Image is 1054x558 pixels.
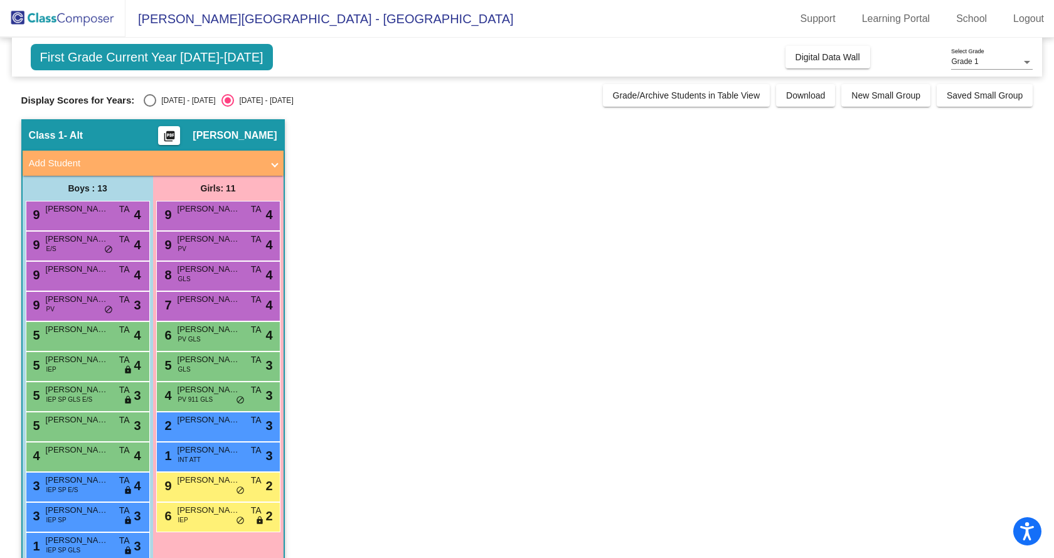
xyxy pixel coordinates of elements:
span: 8 [162,268,172,282]
span: 9 [162,238,172,252]
span: Digital Data Wall [796,52,860,62]
span: - Alt [64,129,83,142]
span: 3 [134,507,141,525]
span: IEP [178,515,188,525]
span: 5 [30,419,40,432]
span: TA [251,263,262,276]
span: 6 [162,509,172,523]
span: 4 [134,356,141,375]
span: 4 [265,235,272,254]
div: Boys : 13 [23,176,153,201]
span: 4 [265,266,272,284]
span: First Grade Current Year [DATE]-[DATE] [31,44,273,70]
span: 5 [30,358,40,372]
span: TA [251,414,262,427]
span: 3 [265,386,272,405]
span: Grade/Archive Students in Table View [613,90,760,100]
span: lock [124,365,132,375]
span: 4 [134,446,141,465]
span: IEP SP [46,515,67,525]
span: [PERSON_NAME] [178,323,240,336]
span: TA [119,233,130,246]
span: 3 [265,416,272,435]
span: 2 [265,507,272,525]
span: lock [124,486,132,496]
span: lock [255,516,264,526]
span: TA [251,233,262,246]
span: 3 [265,446,272,465]
span: Download [786,90,825,100]
mat-panel-title: Add Student [29,156,262,171]
span: PV GLS [178,335,201,344]
span: 4 [134,205,141,224]
span: TA [119,203,130,216]
span: do_not_disturb_alt [236,486,245,496]
span: lock [124,395,132,405]
span: TA [251,504,262,517]
span: [PERSON_NAME] [46,323,109,336]
button: Download [776,84,835,107]
span: [PERSON_NAME] [46,384,109,396]
span: 6 [162,328,172,342]
mat-icon: picture_as_pdf [162,130,177,148]
button: Print Students Details [158,126,180,145]
span: TA [119,353,130,367]
span: [PERSON_NAME] [178,203,240,215]
span: 3 [134,416,141,435]
a: Support [790,9,846,29]
span: E/S [46,244,56,254]
span: [PERSON_NAME] [193,129,277,142]
mat-radio-group: Select an option [144,94,293,107]
span: 4 [134,266,141,284]
span: IEP SP GLS E/S [46,395,93,404]
span: TA [119,263,130,276]
span: [PERSON_NAME][GEOGRAPHIC_DATA] - [GEOGRAPHIC_DATA] [125,9,514,29]
span: TA [251,323,262,336]
span: TA [119,293,130,306]
span: 3 [30,479,40,493]
span: [PERSON_NAME] [178,293,240,306]
span: TA [119,323,130,336]
span: 4 [265,296,272,314]
a: School [946,9,997,29]
span: 3 [134,386,141,405]
span: TA [119,414,130,427]
span: 2 [265,476,272,495]
mat-expansion-panel-header: Add Student [23,151,284,176]
span: Class 1 [29,129,64,142]
span: [PERSON_NAME] [46,293,109,306]
span: 1 [30,539,40,553]
a: Logout [1003,9,1054,29]
span: [PERSON_NAME] [178,353,240,366]
span: 4 [134,235,141,254]
span: 4 [134,326,141,345]
span: do_not_disturb_alt [236,516,245,526]
span: [PERSON_NAME] [178,504,240,517]
span: Display Scores for Years: [21,95,135,106]
a: Learning Portal [852,9,940,29]
span: 3 [134,537,141,555]
span: Grade 1 [951,57,978,66]
span: IEP SP GLS [46,545,81,555]
span: [PERSON_NAME] [46,233,109,245]
button: Digital Data Wall [785,46,870,68]
span: [PERSON_NAME] [178,474,240,486]
span: 4 [265,205,272,224]
span: IEP SP E/S [46,485,78,495]
span: [PERSON_NAME] [46,203,109,215]
span: 3 [134,296,141,314]
span: 9 [30,238,40,252]
div: [DATE] - [DATE] [156,95,215,106]
span: TA [119,474,130,487]
button: New Small Group [841,84,930,107]
span: 9 [30,298,40,312]
span: 3 [30,509,40,523]
span: TA [119,534,130,547]
span: [PERSON_NAME] [178,233,240,245]
span: PV [46,304,55,314]
span: lock [124,516,132,526]
span: [PERSON_NAME] [46,504,109,517]
span: do_not_disturb_alt [104,305,113,315]
span: 3 [265,356,272,375]
span: lock [124,546,132,556]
